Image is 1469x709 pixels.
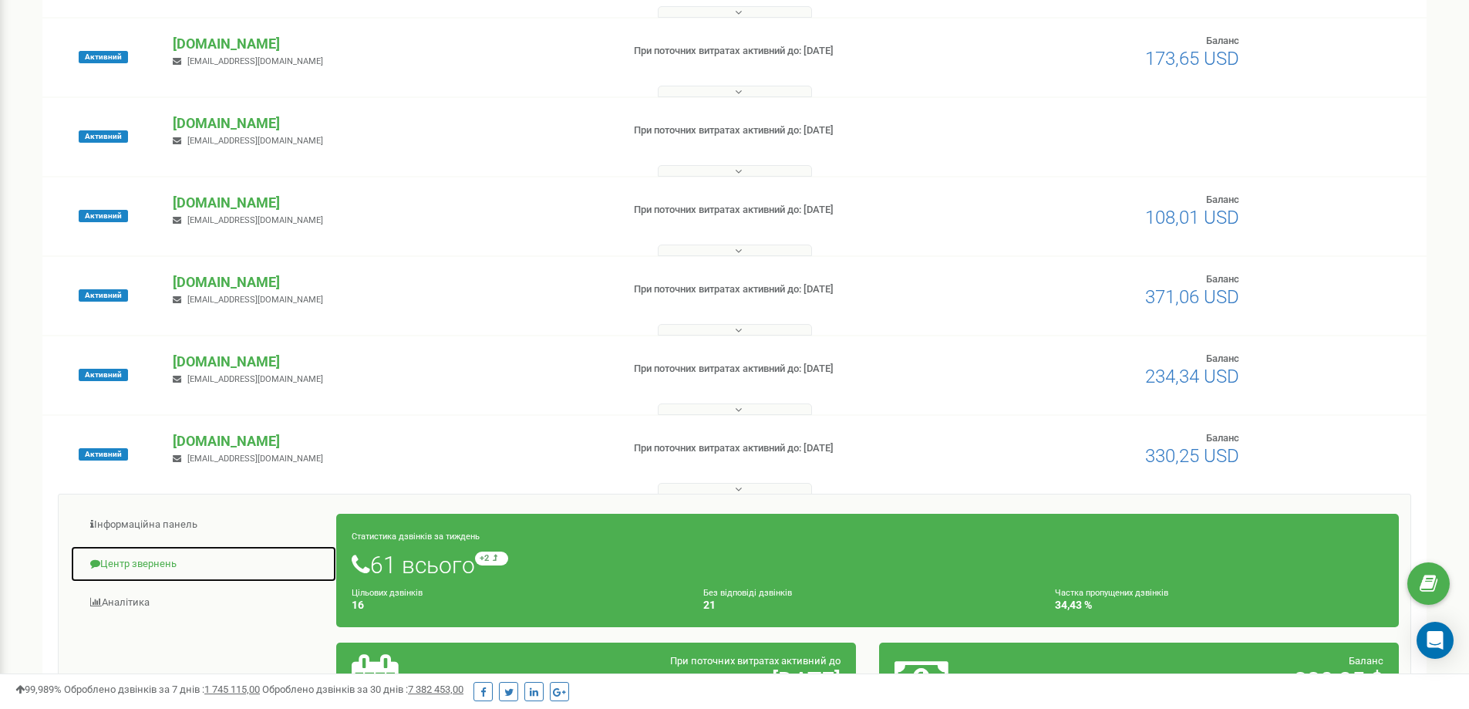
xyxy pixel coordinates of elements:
span: [EMAIL_ADDRESS][DOMAIN_NAME] [187,374,323,384]
span: [EMAIL_ADDRESS][DOMAIN_NAME] [187,454,323,464]
small: Статистика дзвінків за тиждень [352,532,480,542]
span: Баланс [1206,353,1239,364]
p: [DOMAIN_NAME] [173,431,608,451]
p: [DOMAIN_NAME] [173,113,608,133]
a: Інформаційна панель [70,506,337,544]
p: [DOMAIN_NAME] [173,272,608,292]
span: Активний [79,210,128,222]
span: Активний [79,289,128,302]
a: Аналiтика [70,584,337,622]
h1: 61 всього [352,552,1383,578]
span: 108,01 USD [1145,207,1239,228]
u: 1 745 115,00 [204,684,260,695]
p: При поточних витратах активний до: [DATE] [634,441,955,456]
span: [EMAIL_ADDRESS][DOMAIN_NAME] [187,295,323,305]
span: [EMAIL_ADDRESS][DOMAIN_NAME] [187,136,323,146]
span: 330,25 USD [1145,445,1239,467]
h2: [DATE] [522,668,841,694]
span: Активний [79,369,128,381]
span: 234,34 USD [1145,366,1239,387]
span: Активний [79,51,128,63]
span: Баланс [1206,35,1239,46]
span: 99,989% [15,684,62,695]
h4: 21 [703,599,1032,611]
span: [EMAIL_ADDRESS][DOMAIN_NAME] [187,215,323,225]
span: Активний [79,448,128,461]
p: При поточних витратах активний до: [DATE] [634,362,955,376]
p: При поточних витратах активний до: [DATE] [634,282,955,297]
p: При поточних витратах активний до: [DATE] [634,203,955,218]
span: Баланс [1206,432,1239,444]
span: 371,06 USD [1145,286,1239,308]
span: Баланс [1206,194,1239,205]
small: Цільових дзвінків [352,588,423,598]
h4: 34,43 % [1055,599,1383,611]
span: Баланс [1206,273,1239,285]
p: [DOMAIN_NAME] [173,34,608,54]
span: При поточних витратах активний до [670,655,841,667]
p: При поточних витратах активний до: [DATE] [634,44,955,59]
p: При поточних витратах активний до: [DATE] [634,123,955,138]
small: Частка пропущених дзвінків [1055,588,1168,598]
h2: 330,25 $ [1065,668,1383,694]
span: Оброблено дзвінків за 30 днів : [262,684,463,695]
small: Без відповіді дзвінків [703,588,792,598]
span: Баланс [1349,655,1383,667]
span: Активний [79,130,128,143]
p: [DOMAIN_NAME] [173,193,608,213]
span: Оброблено дзвінків за 7 днів : [64,684,260,695]
div: Open Intercom Messenger [1417,622,1454,659]
span: 173,65 USD [1145,48,1239,69]
span: [EMAIL_ADDRESS][DOMAIN_NAME] [187,56,323,66]
small: +2 [475,552,508,566]
h4: 16 [352,599,680,611]
u: 7 382 453,00 [408,684,463,695]
a: Центр звернень [70,545,337,583]
p: [DOMAIN_NAME] [173,352,608,372]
